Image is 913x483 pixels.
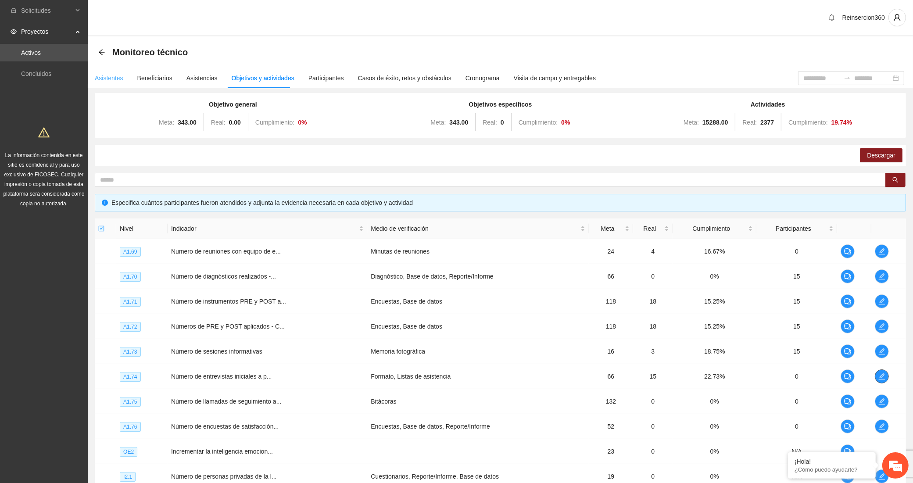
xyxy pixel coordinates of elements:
[21,70,51,77] a: Concluidos
[102,200,108,206] span: info-circle
[633,439,673,464] td: 0
[589,364,634,389] td: 66
[795,466,869,473] p: ¿Cómo puedo ayudarte?
[120,472,136,482] span: I2.1
[589,314,634,339] td: 118
[255,119,294,126] span: Cumplimiento:
[46,45,147,56] div: Chatee con nosotros ahora
[756,218,837,239] th: Participantes
[673,364,756,389] td: 22.73%
[842,14,885,21] span: Reinsercion360
[358,73,451,83] div: Casos de éxito, retos y obstáculos
[756,364,837,389] td: 0
[95,73,123,83] div: Asistentes
[875,369,889,383] button: edit
[98,49,105,56] span: arrow-left
[684,119,699,126] span: Meta:
[673,439,756,464] td: 0%
[637,224,662,233] span: Real
[137,73,172,83] div: Beneficiarios
[120,447,137,457] span: OE2
[371,224,578,233] span: Medio de verificación
[144,4,165,25] div: Minimizar ventana de chat en vivo
[11,29,17,35] span: eye
[875,269,889,283] button: edit
[4,152,85,207] span: La información contenida en este sitio es confidencial y para uso exclusivo de FICOSEC. Cualquier...
[171,373,272,380] span: Número de entrevistas iniciales a p...
[514,73,596,83] div: Visita de campo y entregables
[673,389,756,414] td: 0%
[844,75,851,82] span: to
[589,239,634,264] td: 24
[788,119,827,126] span: Cumplimiento:
[760,224,827,233] span: Participantes
[211,119,226,126] span: Real:
[589,389,634,414] td: 132
[367,364,588,389] td: Formato, Listas de asistencia
[98,225,104,232] span: check-square
[673,339,756,364] td: 18.75%
[673,314,756,339] td: 15.25%
[875,323,888,330] span: edit
[633,364,673,389] td: 15
[756,439,837,464] td: N/A
[875,394,889,408] button: edit
[116,218,168,239] th: Nivel
[589,439,634,464] td: 23
[367,339,588,364] td: Memoria fotográfica
[742,119,757,126] span: Real:
[751,101,785,108] strong: Actividades
[98,49,105,56] div: Back
[841,394,855,408] button: comment
[308,73,344,83] div: Participantes
[633,414,673,439] td: 0
[841,419,855,433] button: comment
[11,7,17,14] span: inbox
[875,244,889,258] button: edit
[756,314,837,339] td: 15
[171,248,281,255] span: Numero de reuniones con equipo de e...
[367,264,588,289] td: Diagnóstico, Base de datos, Reporte/Informe
[232,73,294,83] div: Objetivos y actividades
[367,314,588,339] td: Encuestas, Base de datos
[465,73,500,83] div: Cronograma
[875,373,888,380] span: edit
[501,119,504,126] strong: 0
[633,218,673,239] th: Real
[592,224,623,233] span: Meta
[469,101,532,108] strong: Objetivos específicos
[795,458,869,465] div: ¡Hola!
[4,240,167,270] textarea: Escriba su mensaje y pulse “Intro”
[860,148,902,162] button: Descargar
[825,14,838,21] span: bell
[756,339,837,364] td: 15
[186,73,218,83] div: Asistencias
[367,289,588,314] td: Encuestas, Base de datos
[483,119,497,126] span: Real:
[171,224,357,233] span: Indicador
[112,45,188,59] span: Monitoreo técnico
[430,119,446,126] span: Meta:
[111,198,899,208] div: Especifica cuántos participantes fueron atendidos y adjunta la evidencia necesaria en cada objeti...
[589,218,634,239] th: Meta
[633,264,673,289] td: 0
[888,9,906,26] button: user
[633,389,673,414] td: 0
[756,239,837,264] td: 0
[831,119,852,126] strong: 19.74 %
[120,397,140,407] span: A1.75
[633,239,673,264] td: 4
[367,218,588,239] th: Medio de verificación
[367,414,588,439] td: Encuestas, Base de datos, Reporte/Informe
[38,127,50,138] span: warning
[168,218,367,239] th: Indicador
[21,2,73,19] span: Solicitudes
[867,150,895,160] span: Descargar
[229,119,241,126] strong: 0.00
[367,239,588,264] td: Minutas de reuniones
[178,119,197,126] strong: 343.00
[120,422,140,432] span: A1.76
[875,348,888,355] span: edit
[875,273,888,280] span: edit
[589,264,634,289] td: 66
